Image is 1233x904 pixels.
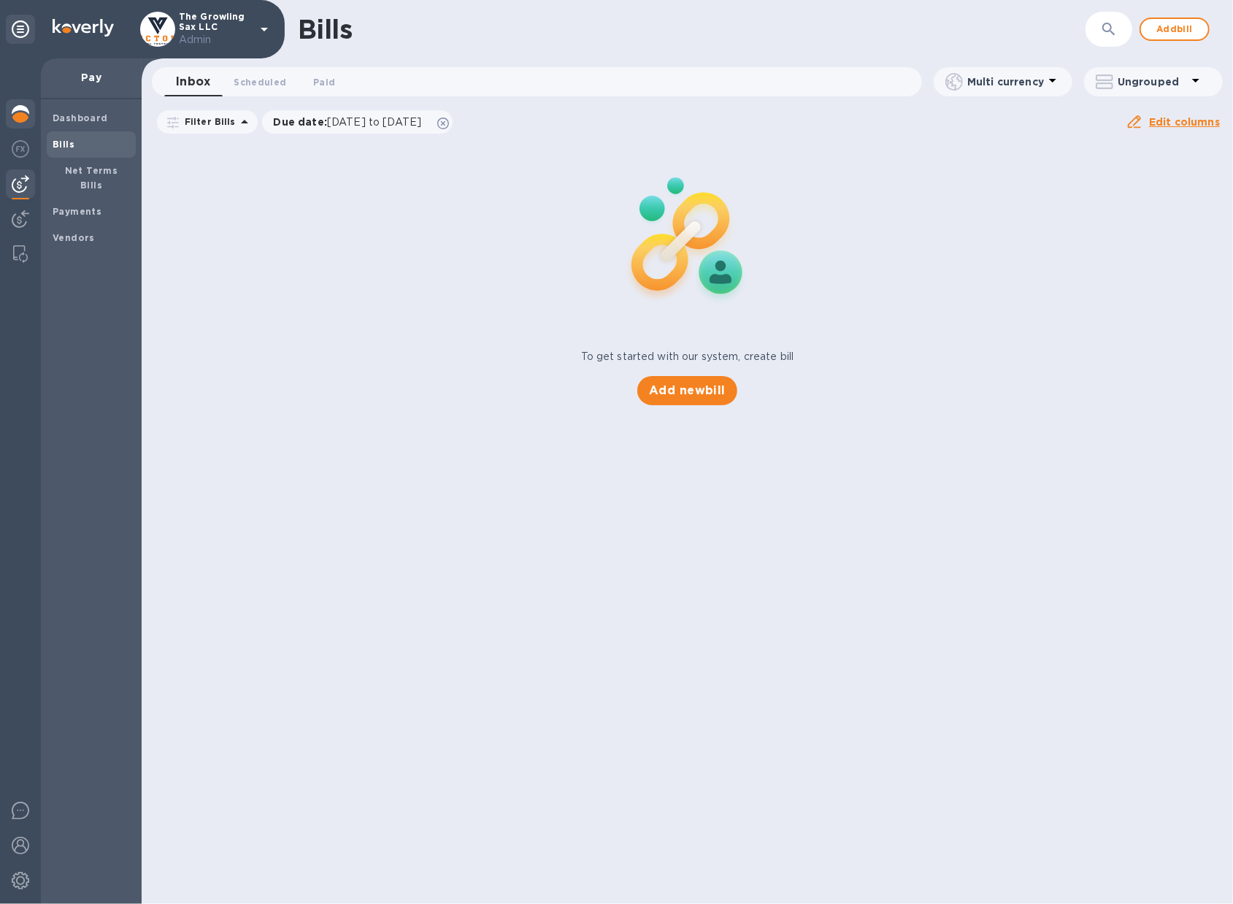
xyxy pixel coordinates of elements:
span: Inbox [176,72,210,92]
b: Bills [53,139,74,150]
p: Filter Bills [179,115,236,128]
p: Admin [179,32,252,47]
b: Dashboard [53,112,108,123]
span: Add new bill [649,382,726,399]
p: Ungrouped [1118,74,1187,89]
div: Due date:[DATE] to [DATE] [262,110,453,134]
u: Edit columns [1149,116,1220,128]
span: Paid [313,74,335,90]
img: Logo [53,19,114,37]
span: [DATE] to [DATE] [327,116,421,128]
button: Add newbill [637,376,737,405]
span: Scheduled [234,74,286,90]
p: Due date : [274,115,429,129]
div: Unpin categories [6,15,35,44]
p: The Growling Sax LLC [179,12,252,47]
p: Multi currency [967,74,1044,89]
p: To get started with our system, create bill [581,349,794,364]
img: Foreign exchange [12,140,29,158]
b: Net Terms Bills [65,165,118,191]
b: Payments [53,206,101,217]
p: Pay [53,70,130,85]
span: Add bill [1153,20,1196,38]
b: Vendors [53,232,95,243]
button: Addbill [1140,18,1210,41]
h1: Bills [298,14,352,45]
